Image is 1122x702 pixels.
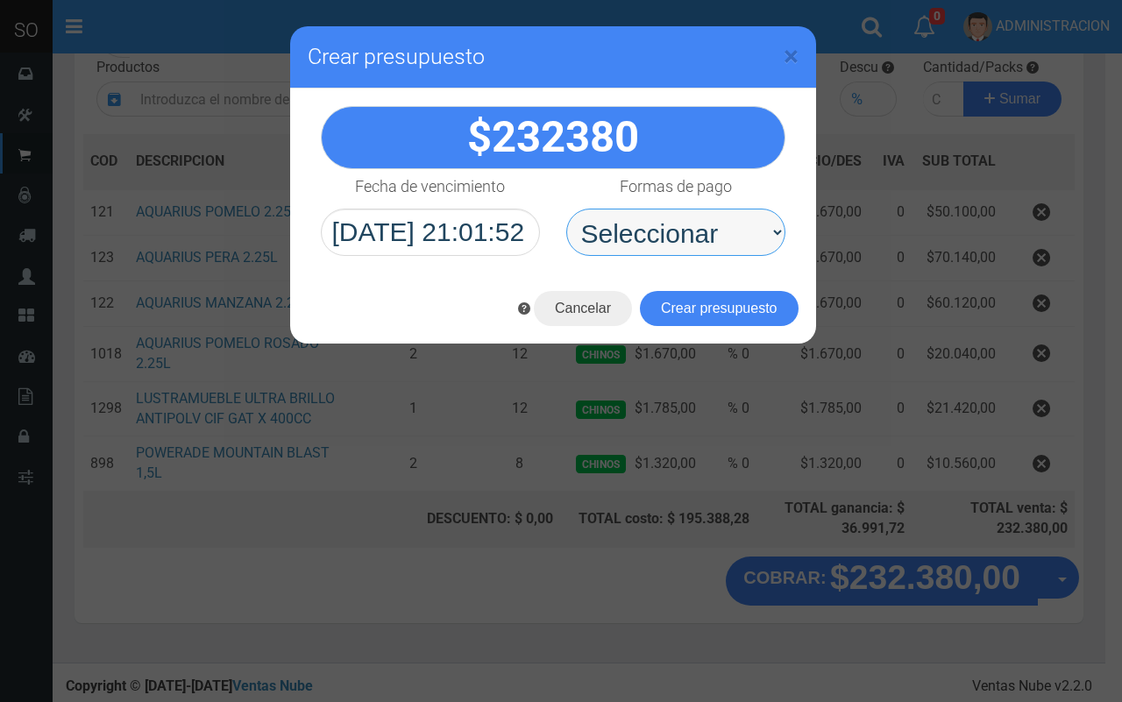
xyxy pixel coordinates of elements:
[620,178,732,195] h4: Formas de pago
[784,42,799,70] button: Close
[467,112,639,162] strong: $
[308,44,799,70] h3: Crear presupuesto
[784,39,799,73] span: ×
[355,178,505,195] h4: Fecha de vencimiento
[492,112,639,162] span: 232380
[640,291,799,326] button: Crear presupuesto
[534,291,632,326] button: Cancelar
